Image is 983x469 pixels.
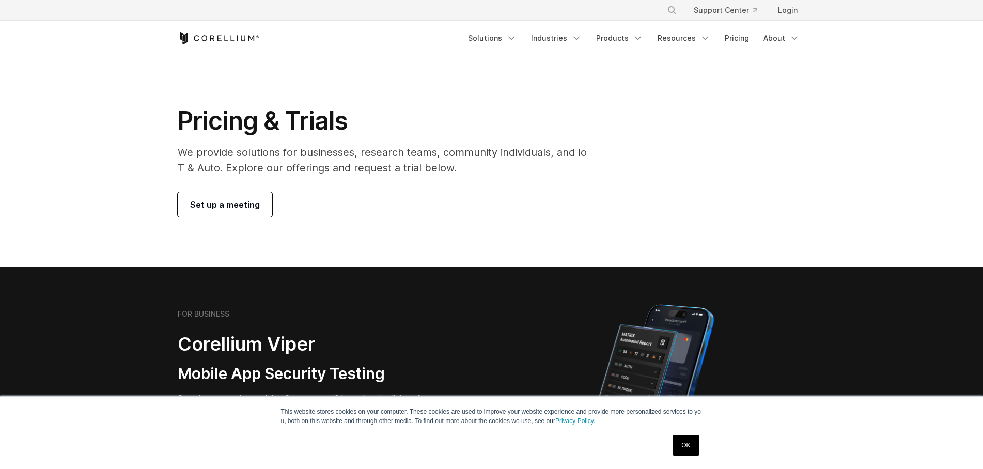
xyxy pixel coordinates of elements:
[651,29,716,48] a: Resources
[178,309,229,319] h6: FOR BUSINESS
[654,1,806,20] div: Navigation Menu
[178,392,442,429] p: Security pentesting and AppSec teams will love the simplicity of automated report generation comb...
[719,29,755,48] a: Pricing
[685,1,766,20] a: Support Center
[178,333,442,356] h2: Corellium Viper
[590,29,649,48] a: Products
[178,364,442,384] h3: Mobile App Security Testing
[673,435,699,456] a: OK
[555,417,595,425] a: Privacy Policy.
[663,1,681,20] button: Search
[178,192,272,217] a: Set up a meeting
[770,1,806,20] a: Login
[462,29,523,48] a: Solutions
[525,29,588,48] a: Industries
[178,145,589,176] p: We provide solutions for businesses, research teams, community individuals, and IoT & Auto. Explo...
[178,105,589,136] h1: Pricing & Trials
[281,407,703,426] p: This website stores cookies on your computer. These cookies are used to improve your website expe...
[462,29,806,48] div: Navigation Menu
[190,198,260,211] span: Set up a meeting
[757,29,806,48] a: About
[178,32,260,44] a: Corellium Home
